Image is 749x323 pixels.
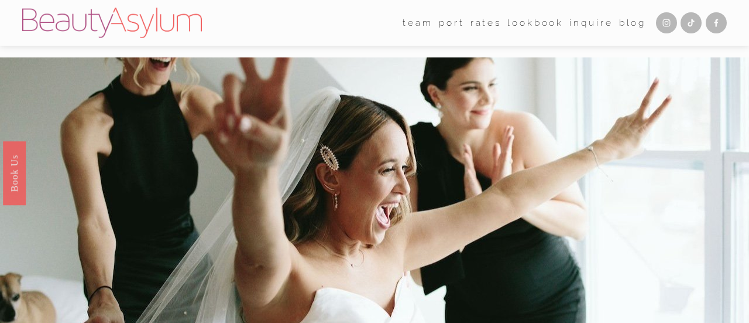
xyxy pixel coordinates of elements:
[681,12,702,33] a: TikTok
[3,141,26,205] a: Book Us
[706,12,727,33] a: Facebook
[403,13,432,32] a: folder dropdown
[569,13,613,32] a: Inquire
[619,13,646,32] a: Blog
[403,15,432,31] span: team
[470,13,501,32] a: Rates
[439,13,464,32] a: port
[507,13,564,32] a: Lookbook
[22,8,202,38] img: Beauty Asylum | Bridal Hair &amp; Makeup Charlotte &amp; Atlanta
[656,12,677,33] a: Instagram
